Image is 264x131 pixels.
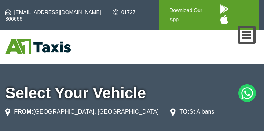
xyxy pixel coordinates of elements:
a: [EMAIL_ADDRESS][DOMAIN_NAME] [5,8,101,16]
li: [GEOGRAPHIC_DATA], [GEOGRAPHIC_DATA] [5,107,158,116]
a: Nav [238,26,256,44]
li: St Albans [170,107,214,116]
img: A1 Taxis iPhone App [220,15,228,24]
img: A1 Taxis Android App [220,4,228,14]
h1: Select Your Vehicle [5,84,258,102]
strong: FROM: [14,109,33,115]
strong: TO: [179,109,189,115]
p: Download Our App [169,6,211,24]
img: A1 Taxis St Albans LTD [5,39,71,54]
a: 01727 866666 [5,8,135,22]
